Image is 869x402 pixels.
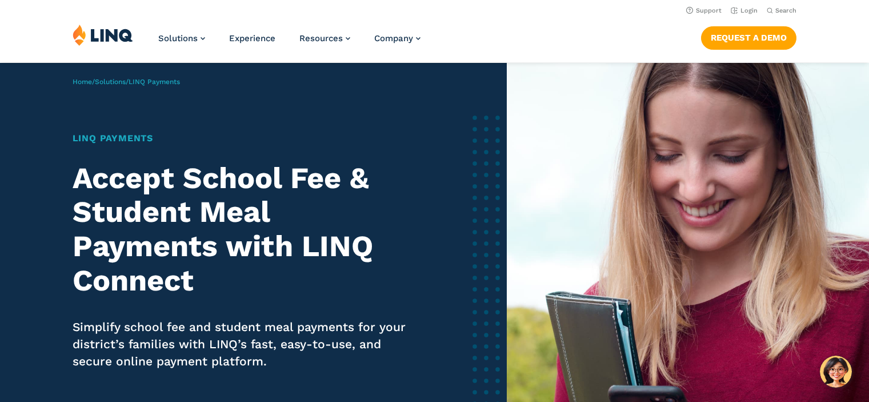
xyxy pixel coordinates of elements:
[73,132,415,145] h1: LINQ Payments
[820,356,852,388] button: Hello, have a question? Let’s chat.
[73,24,133,46] img: LINQ | K‑12 Software
[158,24,421,62] nav: Primary Navigation
[299,33,343,43] span: Resources
[374,33,413,43] span: Company
[731,7,758,14] a: Login
[775,7,796,14] span: Search
[73,78,180,86] span: / /
[73,161,415,298] h2: Accept School Fee & Student Meal Payments with LINQ Connect
[374,33,421,43] a: Company
[701,26,796,49] a: Request a Demo
[73,78,92,86] a: Home
[767,6,796,15] button: Open Search Bar
[299,33,350,43] a: Resources
[129,78,180,86] span: LINQ Payments
[73,319,415,370] p: Simplify school fee and student meal payments for your district’s families with LINQ’s fast, easy...
[158,33,198,43] span: Solutions
[686,7,722,14] a: Support
[701,24,796,49] nav: Button Navigation
[158,33,205,43] a: Solutions
[95,78,126,86] a: Solutions
[229,33,275,43] a: Experience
